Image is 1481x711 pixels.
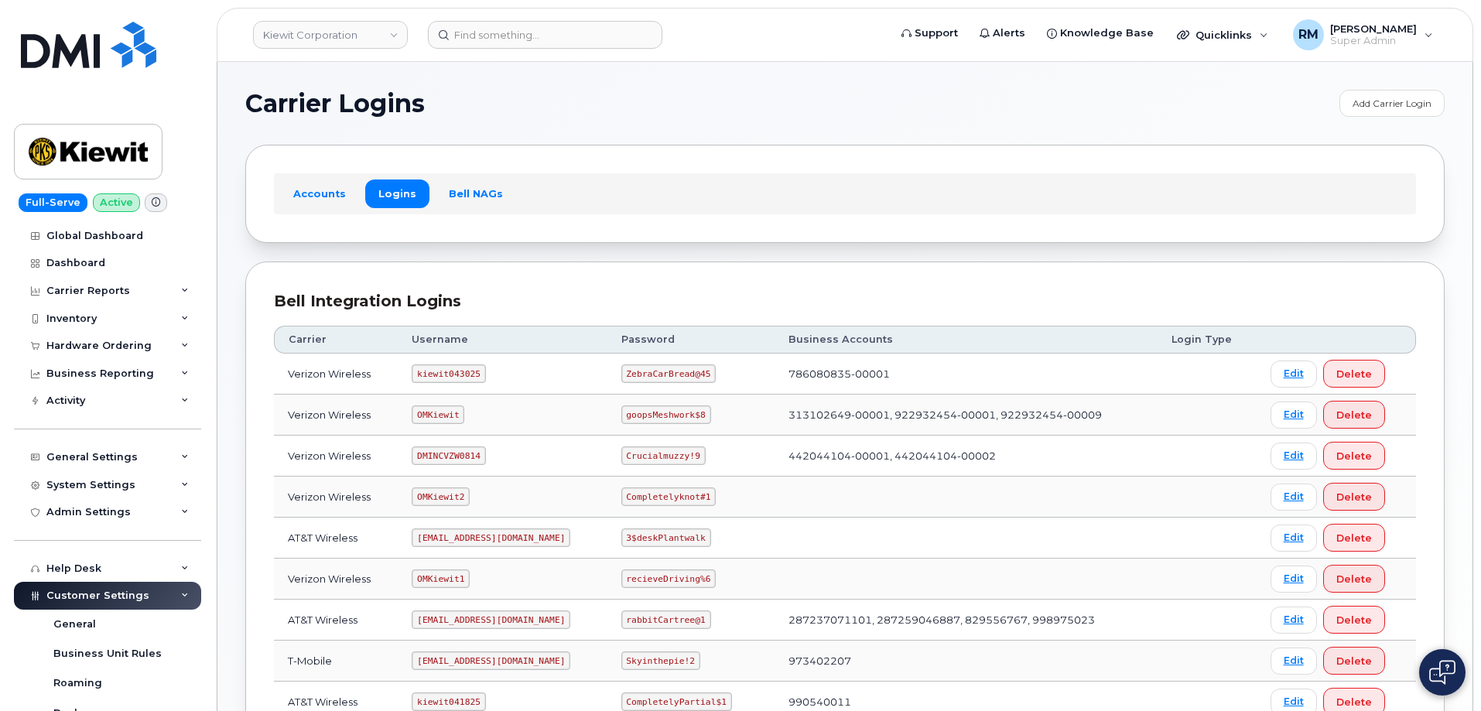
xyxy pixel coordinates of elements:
[607,326,775,354] th: Password
[1271,402,1317,429] a: Edit
[1271,566,1317,593] a: Edit
[365,179,429,207] a: Logins
[775,354,1158,395] td: 786080835-00001
[621,364,717,383] code: ZebraCarBread@45
[245,92,425,115] span: Carrier Logins
[274,290,1416,313] div: Bell Integration Logins
[412,692,485,711] code: kiewit041825
[412,446,485,465] code: DMINCVZW0814
[1336,695,1372,709] span: Delete
[1323,606,1385,634] button: Delete
[1336,408,1372,422] span: Delete
[621,528,711,547] code: 3$deskPlantwalk
[398,326,607,354] th: Username
[412,364,485,383] code: kiewit043025
[621,569,717,588] code: recieveDriving%6
[1336,572,1372,586] span: Delete
[1336,531,1372,545] span: Delete
[1323,401,1385,429] button: Delete
[436,179,516,207] a: Bell NAGs
[412,528,570,547] code: [EMAIL_ADDRESS][DOMAIN_NAME]
[1336,654,1372,668] span: Delete
[1271,484,1317,511] a: Edit
[775,436,1158,477] td: 442044104-00001, 442044104-00002
[274,354,398,395] td: Verizon Wireless
[1271,648,1317,675] a: Edit
[1323,483,1385,511] button: Delete
[274,395,398,436] td: Verizon Wireless
[1323,360,1385,388] button: Delete
[621,487,717,506] code: Completelyknot#1
[1429,660,1455,685] img: Open chat
[274,436,398,477] td: Verizon Wireless
[274,559,398,600] td: Verizon Wireless
[412,610,570,629] code: [EMAIL_ADDRESS][DOMAIN_NAME]
[775,600,1158,641] td: 287237071101, 287259046887, 829556767, 998975023
[1158,326,1257,354] th: Login Type
[412,651,570,670] code: [EMAIL_ADDRESS][DOMAIN_NAME]
[621,610,711,629] code: rabbitCartree@1
[1271,361,1317,388] a: Edit
[775,641,1158,682] td: 973402207
[274,518,398,559] td: AT&T Wireless
[1271,607,1317,634] a: Edit
[1323,442,1385,470] button: Delete
[274,326,398,354] th: Carrier
[621,405,711,424] code: goopsMeshwork$8
[775,326,1158,354] th: Business Accounts
[274,641,398,682] td: T-Mobile
[280,179,359,207] a: Accounts
[1271,525,1317,552] a: Edit
[775,395,1158,436] td: 313102649-00001, 922932454-00001, 922932454-00009
[412,405,464,424] code: OMKiewit
[274,477,398,518] td: Verizon Wireless
[621,651,700,670] code: Skyinthepie!2
[1323,647,1385,675] button: Delete
[1336,367,1372,381] span: Delete
[1336,490,1372,504] span: Delete
[1271,443,1317,470] a: Edit
[1336,613,1372,627] span: Delete
[1323,565,1385,593] button: Delete
[1336,449,1372,463] span: Delete
[412,487,470,506] code: OMKiewit2
[1339,90,1445,117] a: Add Carrier Login
[1323,524,1385,552] button: Delete
[274,600,398,641] td: AT&T Wireless
[621,446,706,465] code: Crucialmuzzy!9
[621,692,732,711] code: CompletelyPartial$1
[412,569,470,588] code: OMKiewit1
